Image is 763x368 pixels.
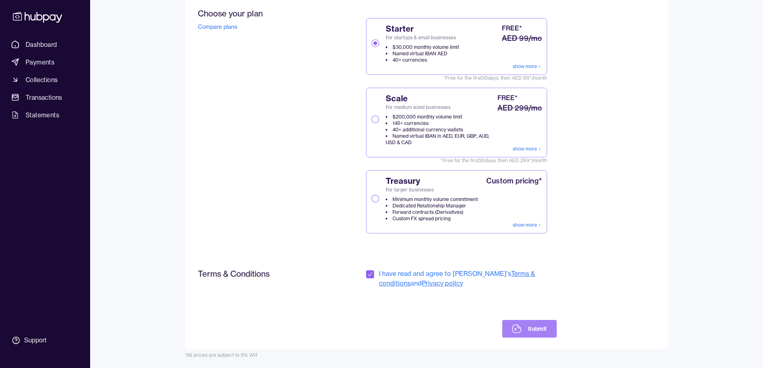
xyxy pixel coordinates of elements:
[8,55,82,69] a: Payments
[26,75,58,84] span: Collections
[386,57,459,63] li: 40+ currencies
[371,39,379,47] button: StarterFor startups & small businesses$30,000 monthly volume limitNamed virtual IBAN AED40+ curre...
[8,332,82,349] a: Support
[386,34,459,41] span: For startups & small businesses
[502,320,556,338] button: Submit
[386,209,478,215] li: Forward contracts (Derivatives)
[502,33,542,44] div: AED 99/mo
[8,37,82,52] a: Dashboard
[513,63,542,70] a: show more
[386,104,495,111] span: For medium sized businesses
[386,120,495,127] li: 145+ currencies
[8,72,82,87] a: Collections
[386,44,459,50] li: $30,000 monthly volume limit
[26,40,57,49] span: Dashboard
[198,269,318,279] h2: Terms & Conditions
[386,187,478,193] span: For larger businesses
[386,127,495,133] li: 40+ additional currency wallets
[386,114,495,120] li: $200,000 monthly volume limit
[386,50,459,57] li: Named virtual IBAN AED
[513,146,542,152] a: show more
[366,75,547,81] span: *Free for the first 30 days, then AED 99*/month
[386,215,478,222] li: Custom FX spread pricing
[497,103,542,114] div: AED 299/mo
[486,175,542,187] div: Custom pricing*
[502,23,522,33] div: FREE*
[379,269,556,288] span: I have read and agree to [PERSON_NAME]'s and
[386,175,478,187] span: Treasury
[26,110,59,120] span: Statements
[513,222,542,228] a: show more
[8,90,82,105] a: Transactions
[386,196,478,203] li: Minimum monthly volume commitment
[24,336,46,345] div: Support
[26,93,62,102] span: Transactions
[366,157,547,164] span: *Free for the first 30 days, then AED 299*/month
[26,57,54,67] span: Payments
[386,203,478,209] li: Dedicated Relationship Manager
[386,23,459,34] span: Starter
[386,133,495,146] li: Named virtual IBAN in AED, EUR, GBP, AUD, USD & CAD
[371,195,379,203] button: TreasuryFor larger businessesMinimum monthly volume commitmentDedicated Relationship ManagerForwa...
[8,108,82,122] a: Statements
[185,352,668,358] div: *All prices are subject to 5% VAT
[198,8,318,18] h2: Choose your plan
[422,279,463,287] a: Privacy policy
[371,115,379,123] button: ScaleFor medium sized businesses$200,000 monthly volume limit145+ currencies40+ additional curren...
[386,93,495,104] span: Scale
[497,93,517,103] div: FREE*
[198,23,237,30] a: Compare plans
